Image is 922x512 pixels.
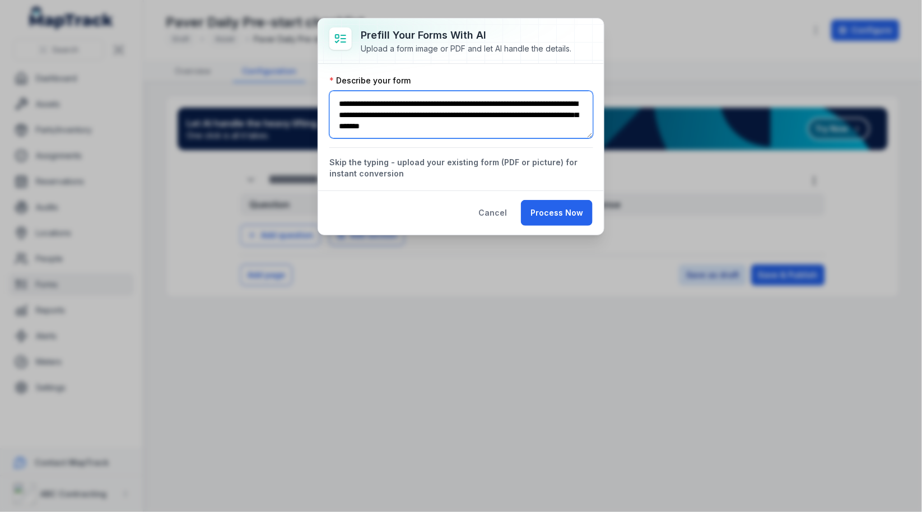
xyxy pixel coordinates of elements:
textarea: :r4p:-form-item-label [329,91,593,138]
div: Upload a form image or PDF and let AI handle the details. [361,43,571,54]
button: Cancel [469,200,516,226]
label: Describe your form [329,75,411,86]
button: Skip the typing - upload your existing form (PDF or picture) for instant conversion [329,157,593,179]
h3: Prefill Your Forms with AI [361,27,571,43]
button: Process Now [521,200,593,226]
